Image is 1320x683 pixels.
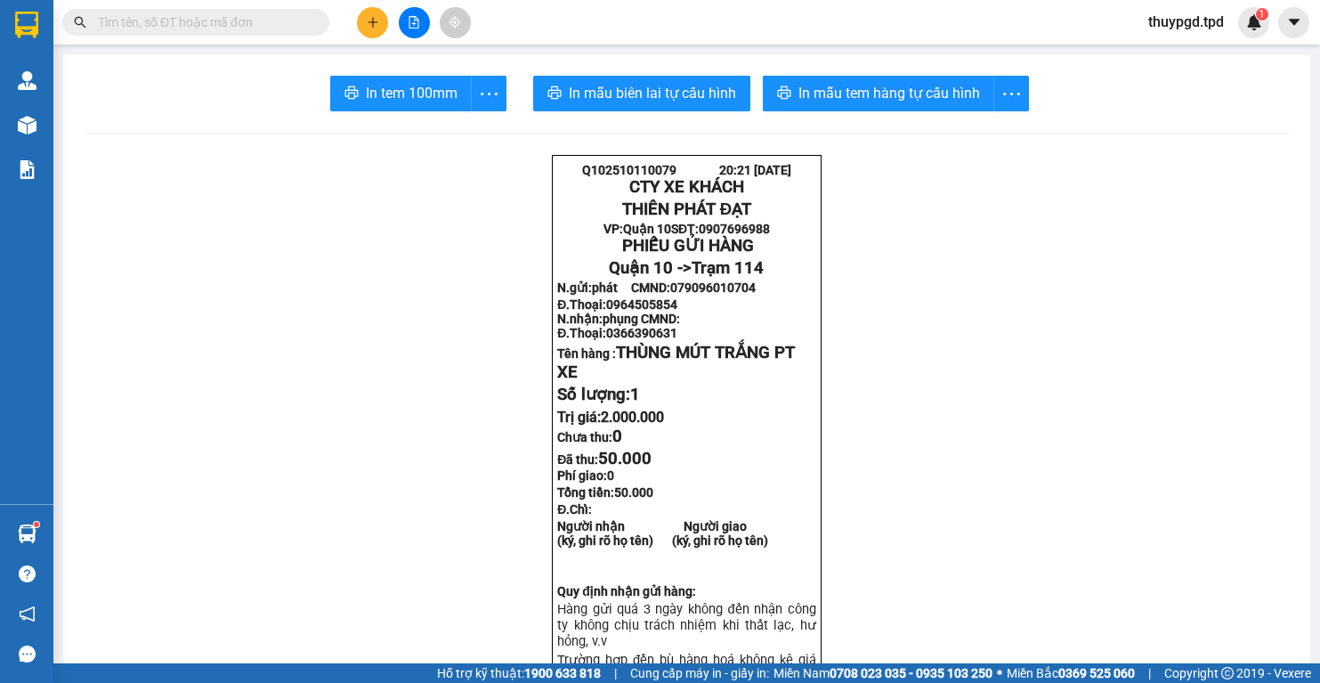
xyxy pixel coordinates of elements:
span: phát CMND: [592,281,756,295]
span: 1 [1259,8,1265,20]
span: plus [367,16,379,28]
span: Trị giá: [557,409,664,426]
span: [DATE] [754,163,791,177]
span: | [614,663,617,683]
span: copyright [1221,667,1234,679]
span: THÙNG MÚT TRẮNG PT XE [557,343,795,382]
img: icon-new-feature [1246,14,1262,30]
span: 0907696988 [699,222,770,236]
span: file-add [408,16,420,28]
button: plus [357,7,388,38]
span: 0 [612,427,622,446]
span: In mẫu tem hàng tự cấu hình [798,82,980,104]
span: 2.000.000 [601,409,664,426]
button: more [471,76,506,111]
span: thuypgd.tpd [1134,11,1238,33]
sup: 1 [1256,8,1268,20]
span: 1 [630,385,640,404]
strong: Tên hàng : [557,346,795,380]
img: warehouse-icon [18,116,36,134]
span: 0964505854 [606,297,677,312]
strong: Người nhận Người giao [557,519,747,533]
strong: CTY XE KHÁCH [629,177,744,197]
img: solution-icon [18,160,36,179]
span: ⚪️ [997,670,1002,677]
img: warehouse-icon [18,524,36,543]
span: Quận 10 [623,222,671,236]
span: 079096010704 [670,281,756,295]
span: Cung cấp máy in - giấy in: [630,663,769,683]
span: Đ.Chỉ: [557,502,592,516]
button: aim [440,7,471,38]
span: Q102510110079 [582,163,676,177]
strong: (ký, ghi rõ họ tên) (ký, ghi rõ họ tên) [557,533,768,548]
span: In tem 100mm [366,82,458,104]
span: 20:21 [719,163,751,177]
span: message [19,646,36,663]
input: Tìm tên, số ĐT hoặc mã đơn [98,12,308,32]
span: search [74,16,86,28]
strong: Phí giao: [557,468,614,483]
strong: THIÊN PHÁT ĐẠT [622,199,751,219]
span: In mẫu biên lai tự cấu hình [569,82,736,104]
strong: Đã thu: [557,452,652,467]
img: logo-vxr [15,12,38,38]
button: file-add [399,7,430,38]
span: | [1148,663,1151,683]
span: Trạm 114 [692,258,764,278]
span: 0366390631 [606,326,677,340]
strong: Đ.Thoại: [557,297,677,312]
img: warehouse-icon [18,71,36,90]
strong: Chưa thu: [557,430,622,444]
sup: 1 [34,522,39,527]
span: Số lượng: [557,385,640,404]
strong: Quy định nhận gửi hàng: [557,584,696,598]
span: Hàng gửi quá 3 ngày không đến nhận công ty không chịu trách nhiệm khi thất lạc, hư hỏn... [557,601,815,649]
span: more [472,83,506,105]
span: printer [547,85,562,102]
span: Miền Bắc [1007,663,1135,683]
span: printer [777,85,791,102]
span: 50.000 [614,485,653,500]
span: 0 [607,468,614,483]
span: Miền Nam [773,663,992,683]
span: question-circle [19,565,36,582]
button: printerIn mẫu biên lai tự cấu hình [533,76,750,111]
span: printer [344,85,359,102]
span: phụng CMND: [603,312,680,326]
strong: N.gửi: [557,281,756,295]
button: printerIn mẫu tem hàng tự cấu hình [763,76,994,111]
span: Hỗ trợ kỹ thuật: [437,663,601,683]
span: aim [449,16,461,28]
button: caret-down [1278,7,1309,38]
span: more [994,83,1028,105]
span: notification [19,606,36,622]
span: Tổng tiền: [557,485,653,500]
strong: Đ.Thoại: [557,326,677,340]
span: 50.000 [598,449,652,468]
strong: 0369 525 060 [1058,666,1135,680]
span: Quận 10 -> [609,258,764,278]
span: caret-down [1286,14,1302,30]
span: PHIẾU GỬI HÀNG [622,236,754,256]
button: more [993,76,1029,111]
strong: VP: SĐT: [603,222,770,236]
button: printerIn tem 100mm [330,76,472,111]
strong: 0708 023 035 - 0935 103 250 [830,666,992,680]
strong: N.nhận: [557,312,680,326]
strong: 1900 633 818 [524,666,601,680]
